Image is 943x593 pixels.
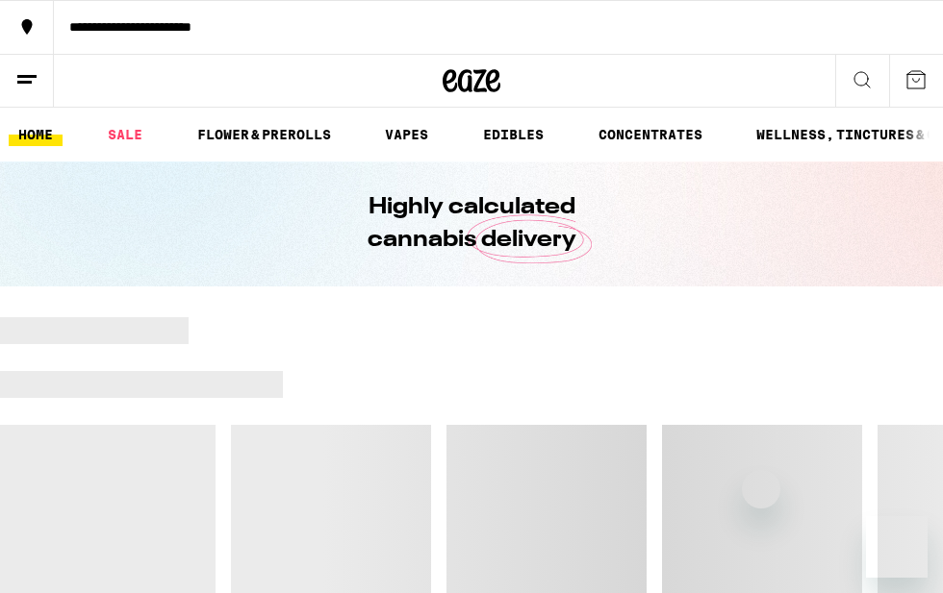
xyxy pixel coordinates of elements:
iframe: Close message [742,470,780,508]
iframe: Button to launch messaging window [866,516,928,578]
a: SALE [98,123,152,146]
a: FLOWER & PREROLLS [188,123,341,146]
a: HOME [9,123,63,146]
a: VAPES [375,123,438,146]
h1: Highly calculated cannabis delivery [313,191,630,257]
a: EDIBLES [473,123,553,146]
a: CONCENTRATES [589,123,712,146]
